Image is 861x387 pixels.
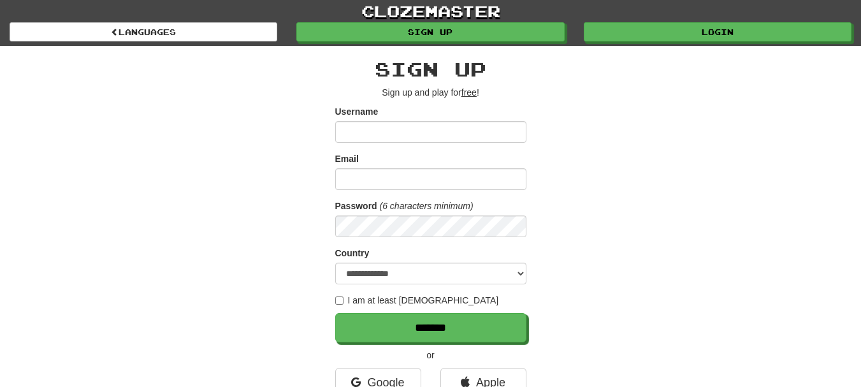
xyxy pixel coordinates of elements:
[335,296,344,305] input: I am at least [DEMOGRAPHIC_DATA]
[461,87,477,98] u: free
[335,59,526,80] h2: Sign up
[10,22,277,41] a: Languages
[335,152,359,165] label: Email
[335,86,526,99] p: Sign up and play for !
[335,200,377,212] label: Password
[380,201,474,211] em: (6 characters minimum)
[335,349,526,361] p: or
[296,22,564,41] a: Sign up
[335,294,499,307] label: I am at least [DEMOGRAPHIC_DATA]
[335,105,379,118] label: Username
[584,22,851,41] a: Login
[335,247,370,259] label: Country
